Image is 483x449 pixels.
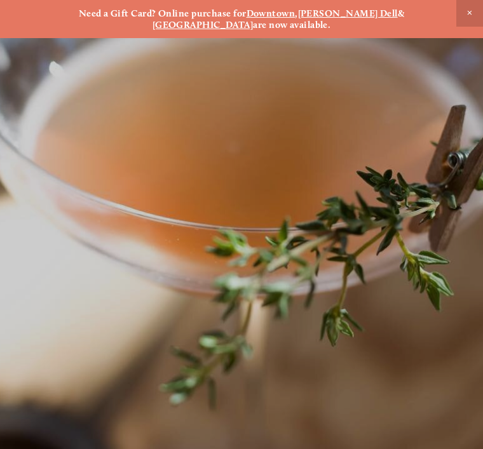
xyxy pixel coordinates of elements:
strong: Need a Gift Card? Online purchase for [79,8,247,19]
strong: , [295,8,297,19]
strong: & [398,8,404,19]
a: [PERSON_NAME] Dell [298,8,398,19]
strong: are now available. [253,19,330,30]
a: [GEOGRAPHIC_DATA] [153,19,254,30]
a: Downtown [247,8,296,19]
